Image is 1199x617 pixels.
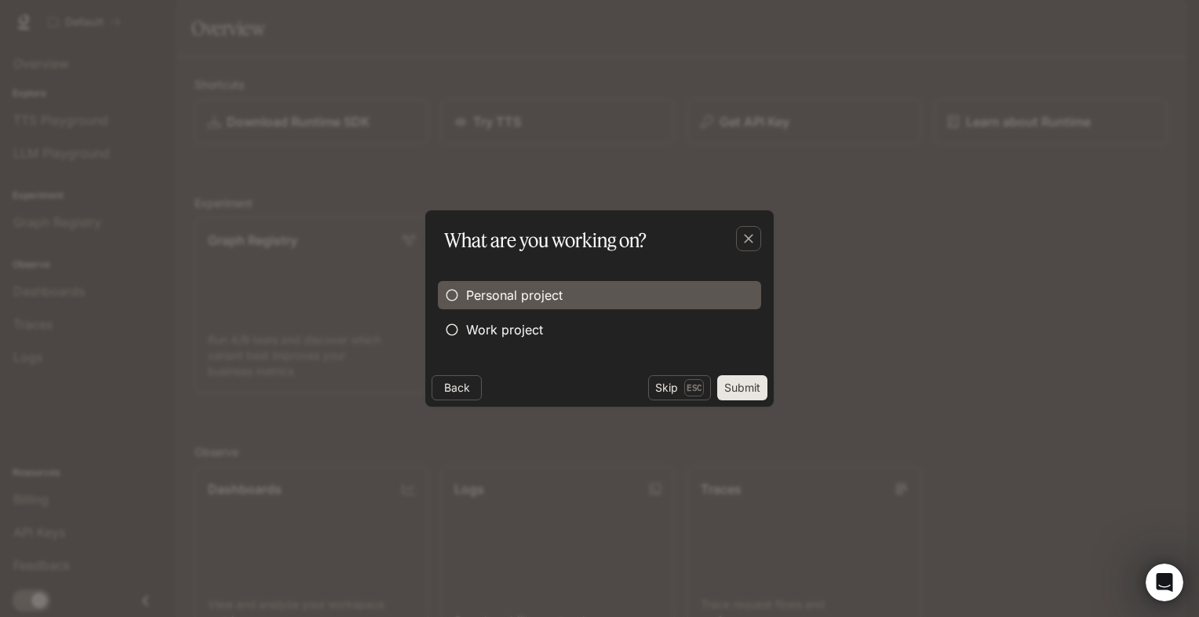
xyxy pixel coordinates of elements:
button: Back [432,375,482,400]
iframe: Intercom live chat [1146,564,1183,601]
p: What are you working on? [444,226,647,254]
button: SkipEsc [648,375,711,400]
button: Submit [717,375,767,400]
span: Personal project [466,286,563,305]
span: Work project [466,320,543,339]
p: Esc [684,379,704,396]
